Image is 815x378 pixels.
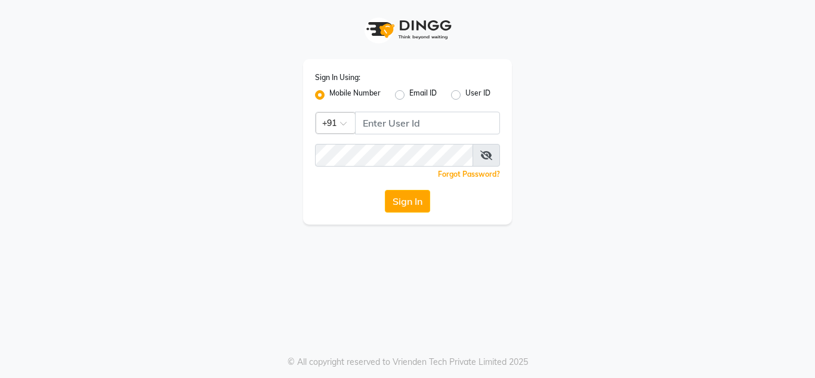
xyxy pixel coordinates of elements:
img: logo1.svg [360,12,455,47]
label: User ID [465,88,490,102]
label: Mobile Number [329,88,381,102]
button: Sign In [385,190,430,213]
label: Email ID [409,88,437,102]
input: Username [355,112,500,134]
input: Username [315,144,473,167]
a: Forgot Password? [438,170,500,179]
label: Sign In Using: [315,72,360,83]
